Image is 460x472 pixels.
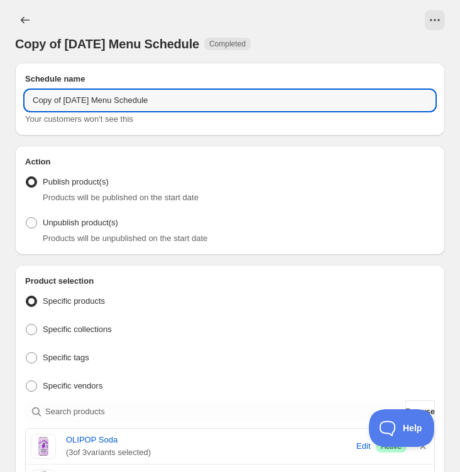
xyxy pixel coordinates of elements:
[405,400,435,423] button: Browse
[369,409,435,447] iframe: Toggle Customer Support
[425,10,445,30] button: View actions for Copy of 9/19/25 Menu Schedule
[25,275,435,287] h2: Product selection
[25,156,435,168] h2: Action
[356,440,370,453] span: Edit
[43,233,207,243] span: Products will be unpublished on the start date
[353,436,373,456] button: Edit
[25,114,133,124] span: Your customers won't see this
[43,324,112,334] span: Specific collections
[66,434,351,446] a: OLIPOP Soda
[209,39,246,49] span: Completed
[43,296,105,306] span: Specific products
[15,10,35,30] button: Schedules
[43,353,89,362] span: Specific tags
[25,73,435,85] h2: Schedule name
[45,402,403,422] input: Search products
[66,446,351,459] span: ( 3 of 3 variants selected)
[43,193,199,202] span: Products will be published on the start date
[405,405,435,418] span: Browse
[15,37,199,51] span: Copy of [DATE] Menu Schedule
[43,177,109,186] span: Publish product(s)
[43,381,102,390] span: Specific vendors
[43,218,118,227] span: Unpublish product(s)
